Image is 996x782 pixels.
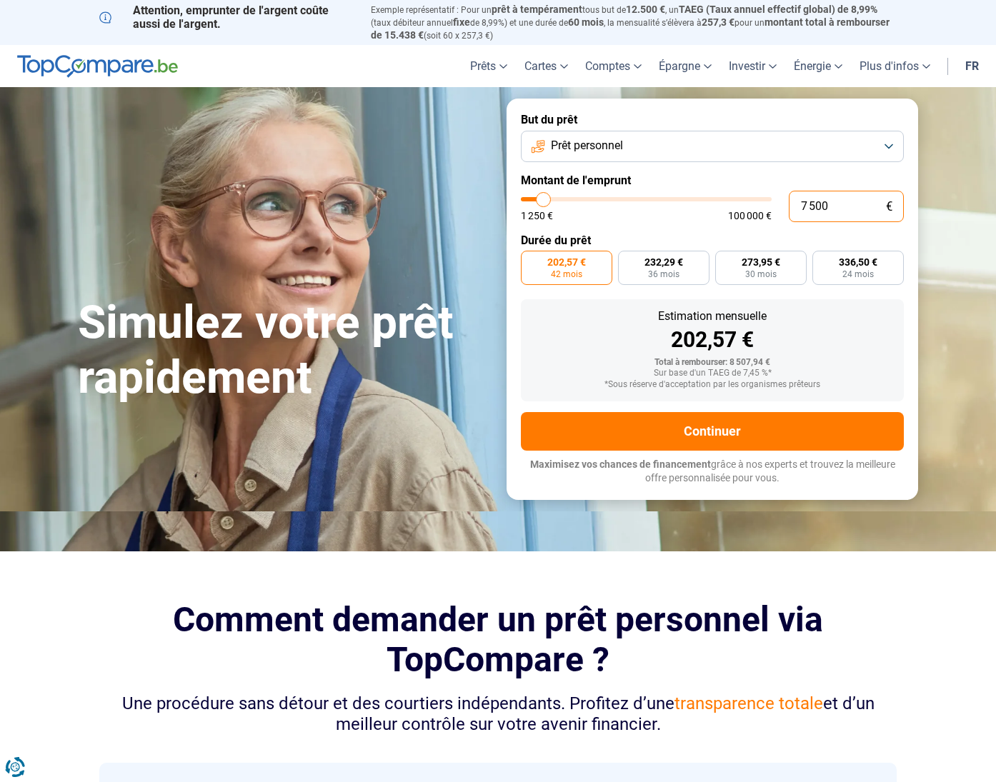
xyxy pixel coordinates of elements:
span: 232,29 € [644,257,683,267]
span: 273,95 € [742,257,780,267]
div: *Sous réserve d'acceptation par les organismes prêteurs [532,380,892,390]
div: Estimation mensuelle [532,311,892,322]
div: Sur base d'un TAEG de 7,45 %* [532,369,892,379]
span: 12.500 € [626,4,665,15]
h1: Simulez votre prêt rapidement [78,296,489,406]
button: Prêt personnel [521,131,904,162]
a: Comptes [577,45,650,87]
p: grâce à nos experts et trouvez la meilleure offre personnalisée pour vous. [521,458,904,486]
span: 1 250 € [521,211,553,221]
label: Montant de l'emprunt [521,174,904,187]
div: 202,57 € [532,329,892,351]
span: TAEG (Taux annuel effectif global) de 8,99% [679,4,877,15]
span: Prêt personnel [551,138,623,154]
h2: Comment demander un prêt personnel via TopCompare ? [99,600,897,678]
a: Plus d'infos [851,45,939,87]
div: Total à rembourser: 8 507,94 € [532,358,892,368]
span: transparence totale [674,693,823,713]
span: fixe [453,16,470,28]
p: Exemple représentatif : Pour un tous but de , un (taux débiteur annuel de 8,99%) et une durée de ... [371,4,897,41]
span: 202,57 € [547,257,586,267]
label: But du prêt [521,113,904,126]
a: Cartes [516,45,577,87]
a: Prêts [462,45,516,87]
span: € [886,201,892,213]
span: prêt à tempérament [492,4,582,15]
p: Attention, emprunter de l'argent coûte aussi de l'argent. [99,4,354,31]
button: Continuer [521,412,904,451]
span: 257,3 € [702,16,734,28]
span: 100 000 € [728,211,772,221]
span: 36 mois [648,270,679,279]
div: Une procédure sans détour et des courtiers indépendants. Profitez d’une et d’un meilleur contrôle... [99,693,897,735]
a: Investir [720,45,785,87]
span: Maximisez vos chances de financement [530,458,711,470]
span: 60 mois [568,16,604,28]
a: Énergie [785,45,851,87]
img: TopCompare [17,55,178,78]
span: montant total à rembourser de 15.438 € [371,16,890,41]
a: Épargne [650,45,720,87]
span: 336,50 € [839,257,877,267]
a: fr [957,45,987,87]
label: Durée du prêt [521,234,904,247]
span: 24 mois [842,270,874,279]
span: 42 mois [551,270,582,279]
span: 30 mois [745,270,777,279]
